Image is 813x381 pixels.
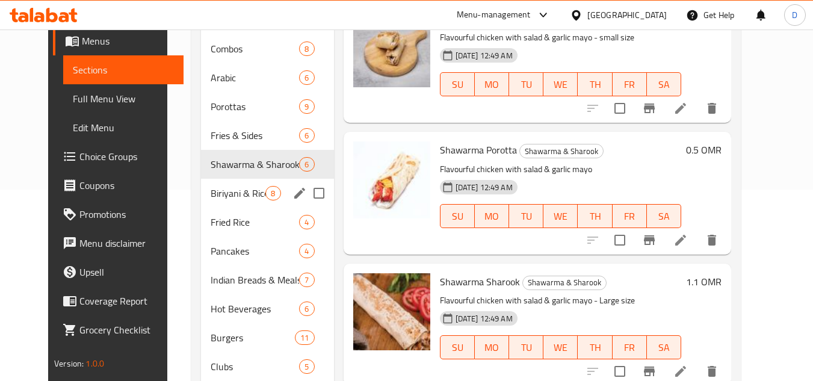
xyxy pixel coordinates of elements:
span: 4 [300,246,314,257]
button: FR [613,72,647,96]
div: Fries & Sides6 [201,121,333,150]
span: FR [617,339,642,356]
button: SU [440,72,475,96]
span: Choice Groups [79,149,175,164]
a: Sections [63,55,184,84]
div: Burgers11 [201,323,333,352]
span: 11 [295,332,314,344]
a: Menus [53,26,184,55]
button: edit [291,184,309,202]
div: items [299,157,314,172]
div: Porottas9 [201,92,333,121]
a: Edit menu item [673,101,688,116]
a: Upsell [53,258,184,287]
span: 6 [300,303,314,315]
a: Coupons [53,171,184,200]
a: Full Menu View [63,84,184,113]
div: Shawarma & Sharook [519,144,604,158]
button: MO [475,72,509,96]
div: items [299,215,314,229]
span: Select to update [607,96,632,121]
span: 5 [300,361,314,373]
span: [DATE] 12:49 AM [451,182,518,193]
span: Burgers [211,330,295,345]
span: Grocery Checklist [79,323,175,337]
button: WE [543,204,578,228]
span: MO [480,208,504,225]
p: Flavourful chicken with salad & garlic mayo [440,162,682,177]
span: 6 [300,159,314,170]
span: SU [445,76,470,93]
span: Clubs [211,359,299,374]
span: Biriyani & Rice [211,186,265,200]
span: Full Menu View [73,91,175,106]
a: Edit Menu [63,113,184,142]
span: Select to update [607,228,632,253]
span: D [792,8,797,22]
span: Coupons [79,178,175,193]
div: Hot Beverages [211,302,299,316]
button: TU [509,335,543,359]
div: Shawarma & Sharook [522,276,607,290]
div: Arabic6 [201,63,333,92]
h6: 1.1 OMR [686,273,722,290]
a: Grocery Checklist [53,315,184,344]
div: [GEOGRAPHIC_DATA] [587,8,667,22]
span: SU [445,208,470,225]
span: TU [514,76,539,93]
a: Menu disclaimer [53,229,184,258]
span: TH [583,76,607,93]
div: Hot Beverages6 [201,294,333,323]
img: Shawarma Chicken Roll [353,10,430,87]
span: WE [548,76,573,93]
button: SA [647,335,681,359]
span: Porottas [211,99,299,114]
span: Fries & Sides [211,128,299,143]
a: Coverage Report [53,287,184,315]
a: Choice Groups [53,142,184,171]
button: Branch-specific-item [635,226,664,255]
button: WE [543,335,578,359]
span: Upsell [79,265,175,279]
span: SA [652,339,676,356]
span: TH [583,208,607,225]
span: TH [583,339,607,356]
span: Indian Breads & Meals [211,273,299,287]
div: Clubs5 [201,352,333,381]
button: SU [440,204,475,228]
span: FR [617,208,642,225]
span: 7 [300,274,314,286]
span: Shawarma & Sharook [523,276,606,290]
a: Promotions [53,200,184,229]
div: items [299,273,314,287]
div: items [299,70,314,85]
span: TU [514,208,539,225]
div: Menu-management [457,8,531,22]
button: TH [578,72,612,96]
div: Fried Rice [211,215,299,229]
span: Version: [54,356,84,371]
span: Shawarma & Sharook [211,157,299,172]
button: FR [613,204,647,228]
span: Arabic [211,70,299,85]
span: Menu disclaimer [79,236,175,250]
div: Pancakes4 [201,237,333,265]
button: TH [578,335,612,359]
button: TU [509,72,543,96]
span: 8 [300,43,314,55]
button: Branch-specific-item [635,94,664,123]
div: Shawarma & Sharook6 [201,150,333,179]
span: [DATE] 12:49 AM [451,50,518,61]
a: Edit menu item [673,364,688,379]
span: MO [480,339,504,356]
button: delete [697,226,726,255]
span: TU [514,339,539,356]
button: SA [647,204,681,228]
h6: 0.5 OMR [686,141,722,158]
button: SA [647,72,681,96]
span: SA [652,76,676,93]
span: Shawarma Porotta [440,141,517,159]
span: Edit Menu [73,120,175,135]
